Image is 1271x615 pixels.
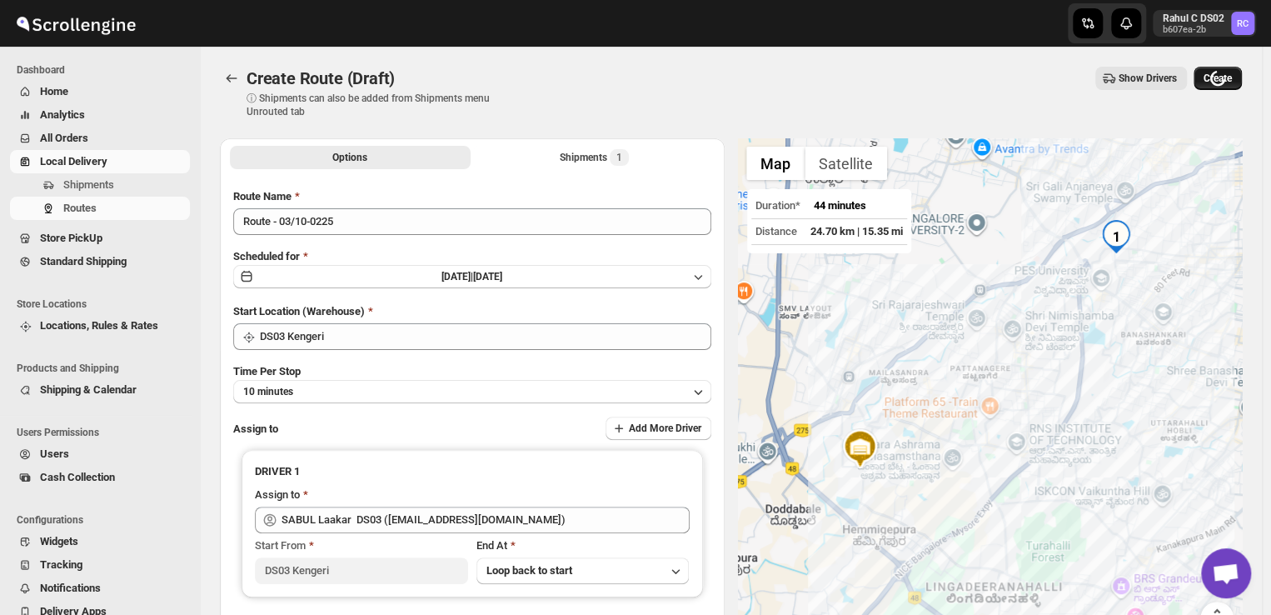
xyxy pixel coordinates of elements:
[606,417,711,440] button: Add More Driver
[13,2,138,44] img: ScrollEngine
[233,365,301,377] span: Time Per Stop
[40,447,69,460] span: Users
[40,582,101,594] span: Notifications
[560,149,629,166] div: Shipments
[233,250,300,262] span: Scheduled for
[10,466,190,489] button: Cash Collection
[17,297,192,311] span: Store Locations
[255,463,690,480] h3: DRIVER 1
[233,422,278,435] span: Assign to
[1153,10,1256,37] button: User menu
[17,513,192,527] span: Configurations
[40,85,68,97] span: Home
[755,199,800,212] span: Duration*
[40,558,82,571] span: Tracking
[247,92,509,118] p: ⓘ Shipments can also be added from Shipments menu Unrouted tab
[233,190,292,202] span: Route Name
[476,557,690,584] button: Loop back to start
[1095,67,1187,90] button: Show Drivers
[220,67,243,90] button: Routes
[255,539,306,552] span: Start From
[17,362,192,375] span: Products and Shipping
[40,155,107,167] span: Local Delivery
[233,265,711,288] button: [DATE]|[DATE]
[17,426,192,439] span: Users Permissions
[629,422,701,435] span: Add More Driver
[10,173,190,197] button: Shipments
[40,108,85,121] span: Analytics
[63,178,114,191] span: Shipments
[10,577,190,600] button: Notifications
[10,197,190,220] button: Routes
[255,487,300,503] div: Assign to
[10,103,190,127] button: Analytics
[10,80,190,103] button: Home
[260,323,711,350] input: Search location
[1201,548,1251,598] div: Open chat
[332,151,367,164] span: Options
[10,378,190,402] button: Shipping & Calendar
[1099,220,1133,253] div: 1
[40,535,78,547] span: Widgets
[476,537,690,554] div: End At
[230,146,471,169] button: All Route Options
[805,147,887,180] button: Show satellite imagery
[233,380,711,403] button: 10 minutes
[10,314,190,337] button: Locations, Rules & Rates
[814,199,866,212] span: 44 minutes
[1237,18,1249,29] text: RC
[10,127,190,150] button: All Orders
[755,225,797,237] span: Distance
[10,553,190,577] button: Tracking
[1119,72,1177,85] span: Show Drivers
[233,208,711,235] input: Eg: Bengaluru Route
[10,442,190,466] button: Users
[1163,25,1224,35] p: b607ea-2b
[810,225,903,237] span: 24.70 km | 15.35 mi
[1231,12,1254,35] span: Rahul C DS02
[40,471,115,483] span: Cash Collection
[282,507,690,533] input: Search assignee
[17,63,192,77] span: Dashboard
[40,232,102,244] span: Store PickUp
[247,68,395,88] span: Create Route (Draft)
[746,147,805,180] button: Show street map
[40,255,127,267] span: Standard Shipping
[63,202,97,214] span: Routes
[40,383,137,396] span: Shipping & Calendar
[40,132,88,144] span: All Orders
[40,319,158,332] span: Locations, Rules & Rates
[474,146,715,169] button: Selected Shipments
[243,385,293,398] span: 10 minutes
[1163,12,1224,25] p: Rahul C DS02
[486,564,572,577] span: Loop back to start
[473,271,502,282] span: [DATE]
[616,151,622,164] span: 1
[10,530,190,553] button: Widgets
[441,271,473,282] span: [DATE] |
[233,305,365,317] span: Start Location (Warehouse)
